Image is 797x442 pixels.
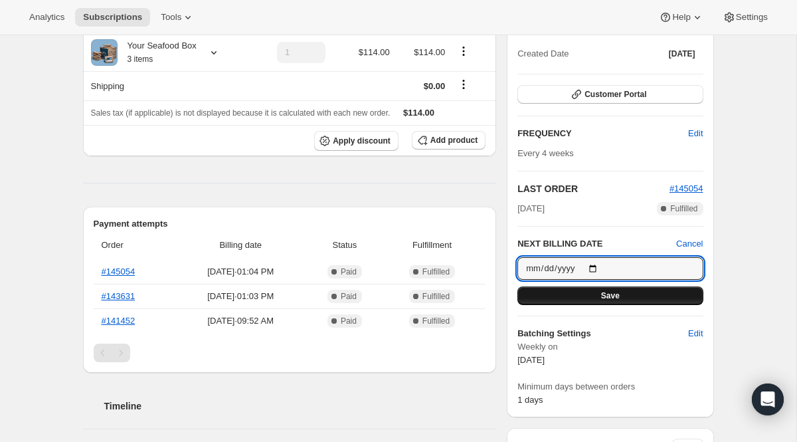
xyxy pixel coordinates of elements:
[29,12,64,23] span: Analytics
[601,290,620,301] span: Save
[94,217,486,231] h2: Payment attempts
[669,49,695,59] span: [DATE]
[403,108,434,118] span: $114.00
[341,316,357,326] span: Paid
[414,47,445,57] span: $114.00
[680,323,711,344] button: Edit
[161,12,181,23] span: Tools
[422,316,450,326] span: Fulfilled
[517,355,545,365] span: [DATE]
[179,265,304,278] span: [DATE] · 01:04 PM
[517,327,688,340] h6: Batching Settings
[422,267,450,277] span: Fulfilled
[75,8,150,27] button: Subscriptions
[333,136,391,146] span: Apply discount
[179,239,304,252] span: Billing date
[359,47,390,57] span: $114.00
[21,8,72,27] button: Analytics
[517,380,703,393] span: Minimum days between orders
[412,131,486,150] button: Add product
[517,202,545,215] span: [DATE]
[517,127,688,140] h2: FREQUENCY
[179,314,304,328] span: [DATE] · 09:52 AM
[688,127,703,140] span: Edit
[314,131,398,151] button: Apply discount
[118,39,197,66] div: Your Seafood Box
[669,182,703,195] button: #145054
[311,239,379,252] span: Status
[94,231,175,260] th: Order
[517,148,574,158] span: Every 4 weeks
[517,286,703,305] button: Save
[104,399,497,413] h2: Timeline
[422,291,450,302] span: Fulfilled
[676,237,703,251] button: Cancel
[91,108,391,118] span: Sales tax (if applicable) is not displayed because it is calculated with each new order.
[341,267,357,277] span: Paid
[670,203,697,214] span: Fulfilled
[387,239,478,252] span: Fulfillment
[517,47,569,60] span: Created Date
[102,291,135,301] a: #143631
[651,8,711,27] button: Help
[424,81,446,91] span: $0.00
[153,8,203,27] button: Tools
[517,182,669,195] h2: LAST ORDER
[102,267,135,276] a: #145054
[517,340,703,354] span: Weekly on
[179,290,304,303] span: [DATE] · 01:03 PM
[584,89,646,100] span: Customer Portal
[94,344,486,362] nav: Pagination
[102,316,135,326] a: #141452
[430,135,478,146] span: Add product
[91,39,118,66] img: product img
[752,384,784,415] div: Open Intercom Messenger
[83,12,142,23] span: Subscriptions
[672,12,690,23] span: Help
[341,291,357,302] span: Paid
[669,183,703,193] a: #145054
[517,395,543,405] span: 1 days
[453,77,474,92] button: Shipping actions
[83,71,250,100] th: Shipping
[453,44,474,58] button: Product actions
[517,237,676,251] h2: NEXT BILLING DATE
[517,85,703,104] button: Customer Portal
[128,55,153,64] small: 3 items
[688,327,703,340] span: Edit
[680,123,711,144] button: Edit
[715,8,776,27] button: Settings
[661,45,703,63] button: [DATE]
[736,12,768,23] span: Settings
